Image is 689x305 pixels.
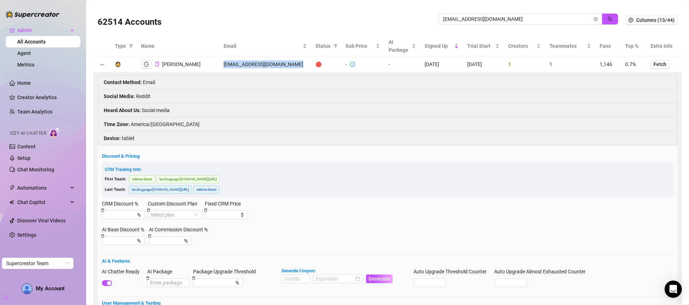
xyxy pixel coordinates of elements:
a: Metrics [17,62,34,68]
img: logo-BBDzfeDw.svg [6,11,60,18]
th: Teammates [545,35,595,57]
span: filter [332,41,339,51]
strong: Device : [104,135,121,141]
span: 1,146 [600,61,612,67]
span: referrer : direct [193,186,219,194]
th: Email [219,35,311,57]
span: Generate [369,276,390,282]
span: filter [127,41,135,51]
span: Admin [17,24,68,36]
label: AI Chatter Ready [102,268,144,276]
a: Content [17,144,36,149]
span: Type [115,42,126,50]
span: landingpage : [DOMAIN_NAME][URL] [156,175,220,183]
input: AI Base Discount % [105,237,136,245]
input: Package Upgrade Threshold [196,279,234,287]
div: 🧔 [115,60,121,68]
th: AI Package [384,35,420,57]
label: AI Package [147,268,177,276]
th: Fans [595,35,621,57]
button: Collapse row [99,62,105,68]
td: [DATE] [463,57,504,72]
span: copy [155,62,159,66]
h5: AI & Features [102,258,673,265]
span: Teammates [549,42,585,50]
span: My Account [36,285,65,292]
strong: Time Zone : [104,121,130,127]
div: - [346,60,347,68]
strong: Heard About Us : [104,107,141,113]
span: Email [224,42,301,50]
span: delete [146,276,150,280]
a: Home [17,80,31,86]
td: [EMAIL_ADDRESS][DOMAIN_NAME] [219,57,311,72]
a: Settings [17,232,36,238]
span: landingpage : [DOMAIN_NAME][URL] [129,186,192,194]
img: AD_cMMTxCeTpmN1d5MnKJ1j-_uXZCpTKapSSqNGg4PyXtR_tCW7gZXTNmFz2tpVv9LSyNV7ff1CaS4f4q0HLYKULQOwoM5GQR... [22,284,32,294]
label: Fixed CRM Price [205,200,245,208]
button: AI Chatter Ready [102,280,112,286]
span: filter [333,44,338,48]
th: Top % [621,35,646,57]
span: crown [9,27,15,33]
h3: 62514 Accounts [98,17,161,28]
button: Copy Account UID [155,62,159,67]
span: Last Touch: [105,187,126,192]
span: Automations [17,182,68,194]
input: Auto Upgrade Threshold Counter [414,279,445,287]
label: AI Base Discount % [102,226,149,234]
a: All Accounts [17,39,46,45]
th: Trial Start [463,35,504,57]
label: CRM Discount % [102,200,143,208]
li: Reddit [98,89,677,103]
input: AI Commission Discount % [152,237,183,245]
span: logout [144,62,149,67]
button: Generate [366,274,393,283]
span: Status [315,42,331,50]
input: CRM Discount % [105,211,136,219]
span: build [4,295,9,300]
span: Chat Copilot [17,197,68,208]
span: Izzy AI Chatter [10,130,46,137]
span: 1 [549,61,552,67]
span: First Touch: [105,177,126,181]
span: Signed Up [425,42,453,50]
input: Auto Upgrade Almost Exhausted Counter [495,279,526,287]
span: AI Package [389,38,410,54]
div: Open Intercom Messenger [665,281,682,298]
span: Trial Start [467,42,494,50]
a: Agent [17,50,31,56]
span: 1 [508,61,511,67]
span: delete [101,208,104,212]
span: 0.7% [625,61,636,67]
td: - [384,57,420,72]
span: info-circle [350,62,355,67]
label: Auto Upgrade Almost Exhausted Counter [494,268,590,276]
a: Team Analytics [17,109,52,115]
a: Setup [17,155,31,161]
span: Sub Price [346,42,374,50]
td: [DATE] [420,57,463,72]
th: Extra Info [646,35,682,57]
span: 🔴 [315,61,322,67]
li: tablet [98,131,677,145]
th: Signed Up [420,35,463,57]
button: Columns (13/44) [625,16,678,24]
span: delete [204,208,207,212]
th: Name [137,35,219,57]
span: delete [192,276,196,280]
span: delete [147,208,150,212]
button: close-circle [594,17,598,21]
a: Chat Monitoring [17,167,54,172]
button: logout [141,60,152,69]
span: [PERSON_NAME] [162,61,201,67]
span: thunderbolt [9,185,15,191]
strong: Social Media : [104,93,135,99]
input: Expiration [316,275,354,283]
span: Fetch [653,61,666,67]
span: delete [148,234,151,238]
input: Search by UID / Name / Email / Creator Username [443,15,592,23]
span: UTM Tracking Info: [105,167,142,172]
span: Creators [508,42,535,50]
label: Auto Upgrade Threshold Counter [413,268,491,276]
